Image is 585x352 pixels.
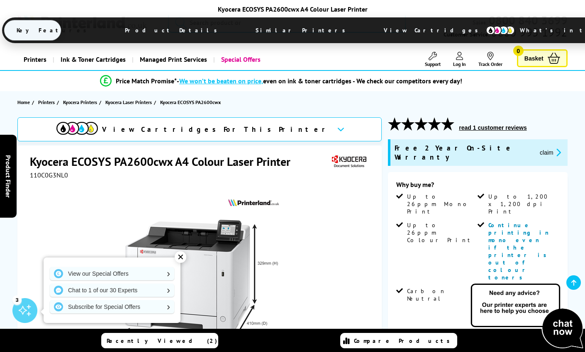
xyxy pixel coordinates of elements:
button: read 1 customer reviews [456,124,529,131]
a: Log In [453,52,466,67]
span: We won’t be beaten on price, [179,77,263,85]
a: Special Offers [213,49,267,70]
span: Similar Printers [243,20,362,40]
span: Recently Viewed (2) [107,337,217,345]
li: modal_Promise [4,74,558,88]
span: Key Features [4,20,103,40]
span: Compare Products [354,337,454,345]
span: Kyocera Laser Printers [105,98,152,107]
a: Subscribe for Special Offers [50,300,174,313]
a: Printers [17,49,53,70]
img: cmyk-icon.svg [486,26,515,35]
span: Product Finder [4,155,12,197]
a: Chat to 1 of our 30 Experts [50,284,174,297]
a: Kyocera Laser Printers [105,98,154,107]
img: Open Live Chat window [469,282,585,350]
h1: Kyocera ECOSYS PA2600cwx A4 Colour Laser Printer [30,154,299,169]
span: Basket [524,53,544,64]
div: - even on ink & toner cartridges - We check our competitors every day! [177,77,462,85]
span: Product Details [112,20,234,40]
span: Printers [38,98,55,107]
a: Kyocera ECOSYS PA2600cwx [160,98,223,107]
button: promo-description [537,148,563,157]
span: Support [425,61,441,67]
a: View our Special Offers [50,267,174,280]
span: Ink & Toner Cartridges [61,49,126,70]
span: Log In [453,61,466,67]
div: Why buy me? [396,180,559,193]
span: Up to 26ppm Colour Print [407,221,476,244]
span: 0 [513,46,524,56]
span: Up to 26ppm Mono Print [407,193,476,215]
span: Home [17,98,30,107]
a: Ink & Toner Cartridges [53,49,132,70]
span: View Cartridges For This Printer [102,125,330,134]
a: Track Order [478,52,502,67]
a: Support [425,52,441,67]
span: View Cartridges [371,19,498,41]
a: Printers [38,98,57,107]
img: Kyocera [330,154,368,169]
span: Continue printing in mono even if the printer is out of colour toners [488,221,551,281]
span: Carbon Neutral [407,287,476,302]
div: Kyocera ECOSYS PA2600cwx A4 Colour Laser Printer [2,5,583,13]
div: 3 [12,295,22,304]
span: 110C0G3NL0 [30,171,68,179]
span: Free 2 Year On-Site Warranty [395,143,533,162]
img: View Cartridges [56,122,98,135]
a: Recently Viewed (2) [101,333,218,348]
span: Kyocera ECOSYS PA2600cwx [160,98,221,107]
span: Price Match Promise* [116,77,177,85]
span: Up to 1,200 x 1,200 dpi Print [488,193,557,215]
a: Basket 0 [517,49,568,67]
a: Managed Print Services [132,49,213,70]
span: Kyocera Printers [63,98,97,107]
a: Kyocera Printers [63,98,99,107]
a: Home [17,98,32,107]
div: ✕ [175,251,186,263]
a: Compare Products [340,333,457,348]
